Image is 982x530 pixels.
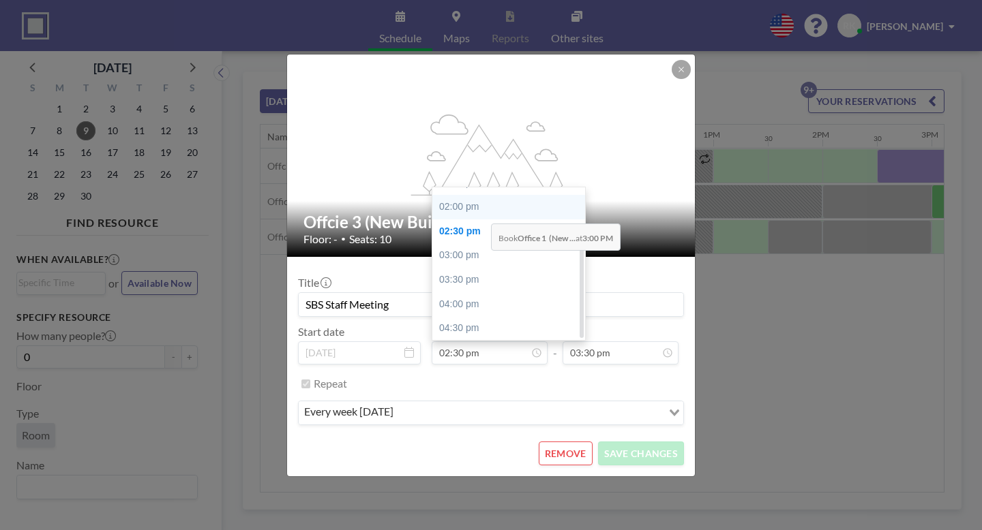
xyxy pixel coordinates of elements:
[432,195,585,219] div: 02:00 pm
[398,404,661,422] input: Search for option
[432,243,585,268] div: 03:00 pm
[298,325,344,339] label: Start date
[432,316,585,341] div: 04:30 pm
[303,232,338,246] span: Floor: -
[539,441,593,465] button: REMOVE
[582,233,613,243] b: 3:00 PM
[349,232,391,246] span: Seats: 10
[299,401,683,424] div: Search for option
[298,276,330,290] label: Title
[491,223,621,251] span: Book at
[341,234,346,244] span: •
[553,330,557,360] span: -
[432,268,585,292] div: 03:30 pm
[518,233,576,243] b: Office 1 (New ...
[314,377,347,390] label: Repeat
[432,219,585,244] div: 02:30 pm
[303,212,680,232] h2: Offcie 3 (New Building)
[598,441,684,465] button: SAVE CHANGES
[299,293,683,316] input: (No title)
[301,404,396,422] span: every week [DATE]
[432,292,585,317] div: 04:00 pm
